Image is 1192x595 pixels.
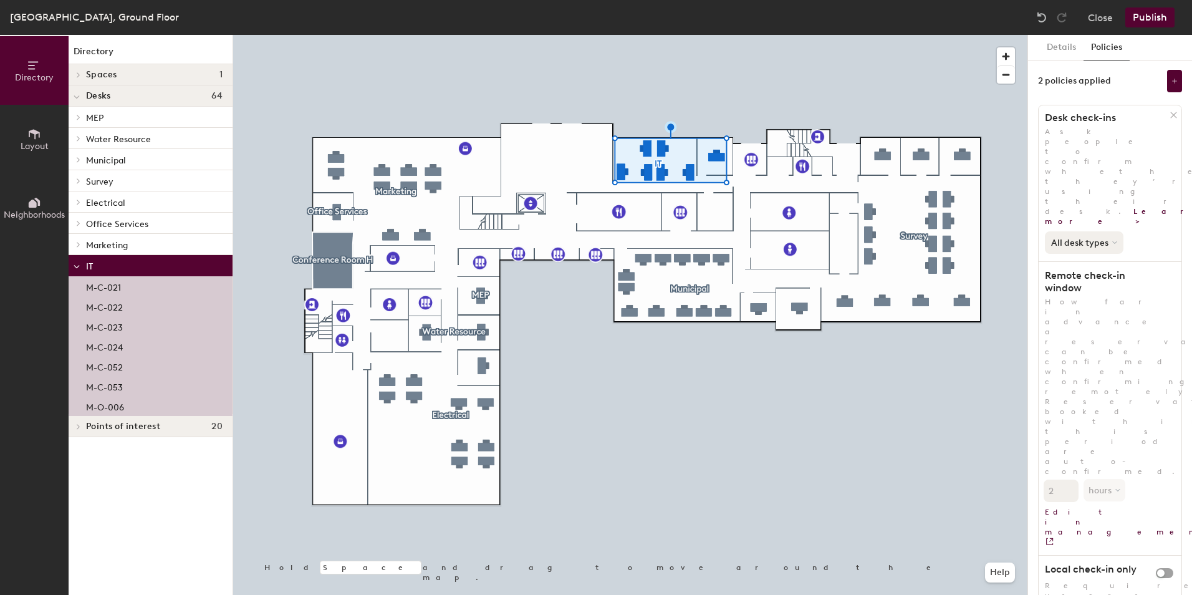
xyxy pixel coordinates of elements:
span: Directory [15,72,54,83]
p: M-C-021 [86,279,121,293]
button: Publish [1125,7,1175,27]
span: MEP [86,113,103,123]
span: Electrical [86,198,125,208]
button: Details [1039,35,1084,60]
p: M-C-053 [86,379,123,393]
img: Undo [1036,11,1048,24]
p: How far in advance a reservation can be confirmed when confirming remotely. Reservations booked w... [1039,297,1181,476]
span: Marketing [86,240,128,251]
span: IT [86,261,93,272]
button: Policies [1084,35,1130,60]
img: Redo [1055,11,1068,24]
button: Help [985,563,1015,583]
button: All desk types [1045,231,1123,254]
p: M-C-052 [86,359,123,373]
span: Spaces [86,70,117,80]
h1: Remote check-in window [1039,269,1170,294]
span: Municipal [86,155,126,166]
div: 2 policies applied [1038,76,1111,86]
span: 20 [211,422,223,432]
span: Office Services [86,219,148,230]
span: 1 [219,70,223,80]
span: Neighborhoods [4,210,65,220]
span: Desks [86,91,110,101]
div: [GEOGRAPHIC_DATA], Ground Floor [10,9,179,25]
span: Water Resource [86,134,151,145]
h1: Local check-in only [1039,563,1170,576]
span: 64 [211,91,223,101]
p: M-C-024 [86,339,123,353]
p: M-O-006 [86,399,124,413]
span: Survey [86,177,113,187]
button: Close [1088,7,1113,27]
span: Layout [21,141,49,152]
button: hours [1084,479,1125,501]
p: M-C-022 [86,299,123,313]
p: M-C-023 [86,319,123,333]
a: Edit in management [1039,502,1181,548]
h1: Desk check-ins [1039,112,1170,124]
span: Points of interest [86,422,160,432]
h1: Directory [69,45,233,64]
